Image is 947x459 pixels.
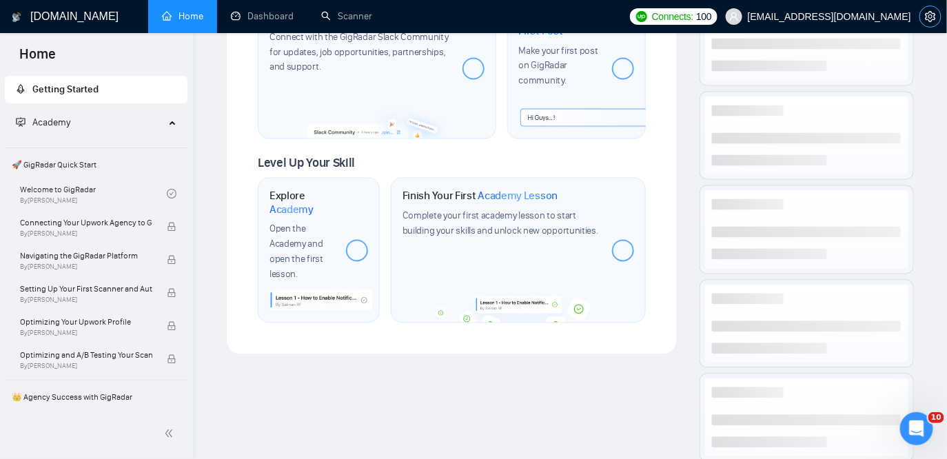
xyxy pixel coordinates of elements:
a: homeHome [162,10,203,22]
h1: Finish Your First [403,190,558,203]
span: fund-projection-screen [16,117,26,127]
a: setting [919,11,941,22]
span: rocket [16,84,26,94]
span: 100 [696,9,711,24]
span: Getting Started [32,83,99,95]
span: check-circle [167,189,176,198]
span: double-left [164,427,178,440]
span: Home [8,44,67,73]
span: Complete your first academy lesson to start building your skills and unlock new opportunities. [403,210,598,237]
span: Connect with the GigRadar Slack Community for updates, job opportunities, partnerships, and support. [269,31,449,73]
span: 👑 Agency Success with GigRadar [6,383,186,411]
img: slackcommunity-bg.png [307,105,449,139]
span: lock [167,222,176,232]
span: By [PERSON_NAME] [20,263,152,271]
span: By [PERSON_NAME] [20,229,152,238]
h1: Explore [269,190,335,216]
span: 🚀 GigRadar Quick Start [6,151,186,178]
img: logo [12,6,21,28]
img: upwork-logo.png [636,11,647,22]
span: Navigating the GigRadar Platform [20,249,152,263]
button: setting [919,6,941,28]
span: By [PERSON_NAME] [20,362,152,370]
span: lock [167,321,176,331]
iframe: Intercom live chat [900,412,933,445]
span: lock [167,288,176,298]
span: 10 [928,412,944,423]
span: Optimizing and A/B Testing Your Scanner for Better Results [20,348,152,362]
span: By [PERSON_NAME] [20,296,152,304]
a: searchScanner [321,10,372,22]
span: Level Up Your Skill [258,156,355,171]
span: By [PERSON_NAME] [20,329,152,337]
li: Getting Started [5,76,187,103]
span: lock [167,354,176,364]
a: Welcome to GigRadarBy[PERSON_NAME] [20,178,167,209]
span: user [729,12,739,21]
span: setting [920,11,941,22]
span: Connects: [652,9,693,24]
img: academy-bg.png [430,296,607,323]
span: Setting Up Your First Scanner and Auto-Bidder [20,282,152,296]
span: Open the Academy and open the first lesson. [269,223,323,280]
span: Academy [269,203,314,217]
span: Optimizing Your Upwork Profile [20,315,152,329]
span: Academy [32,116,70,128]
span: Academy Lesson [478,190,558,203]
a: dashboardDashboard [231,10,294,22]
span: lock [167,255,176,265]
span: Connecting Your Upwork Agency to GigRadar [20,216,152,229]
span: Academy [16,116,70,128]
span: Make your first post on GigRadar community. [519,45,598,87]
